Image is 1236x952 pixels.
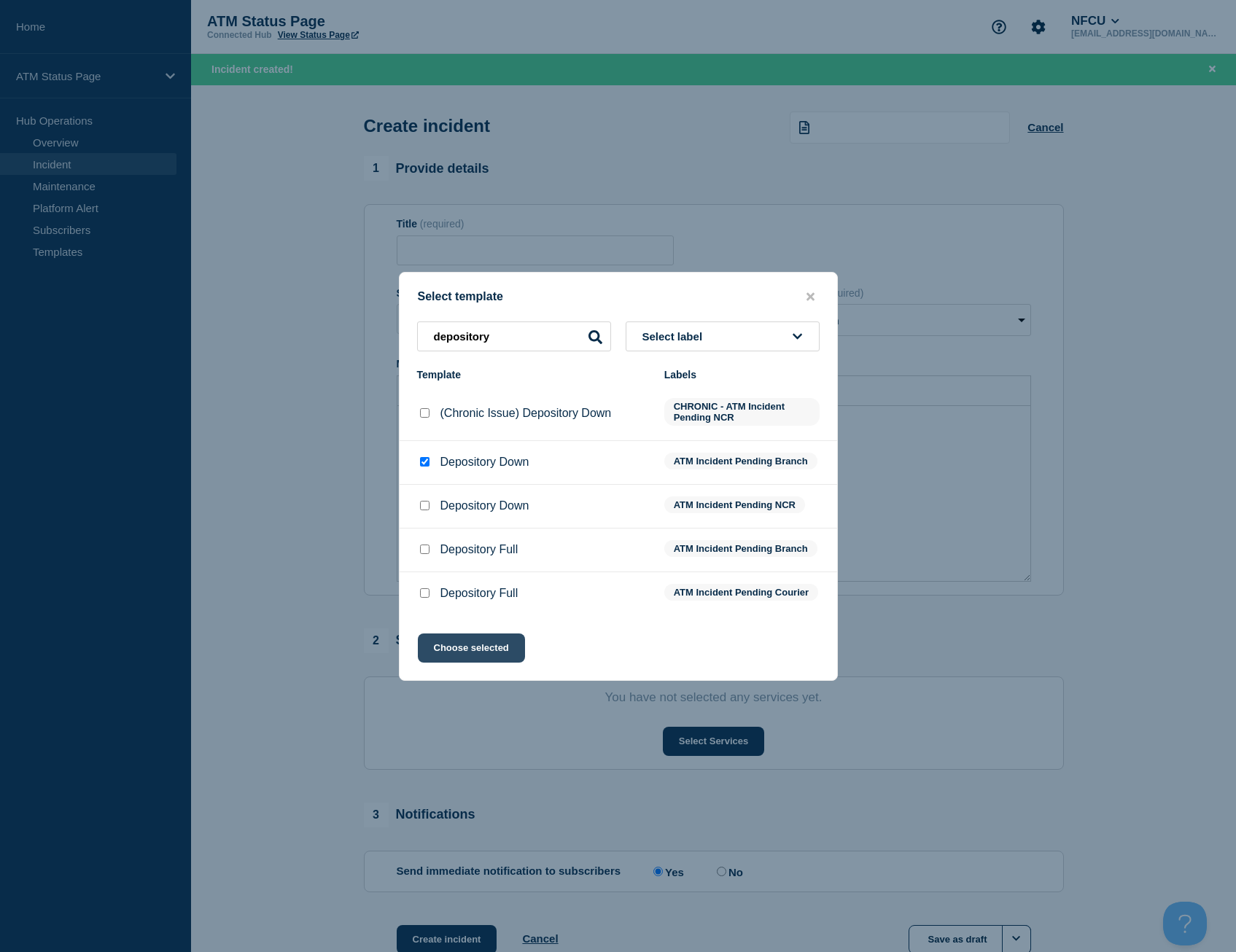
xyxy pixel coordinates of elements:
input: Search templates & labels [417,321,611,351]
div: Select template [400,290,837,304]
p: (Chronic Issue) Depository Down [440,407,612,420]
input: Depository Down checkbox [420,457,430,467]
button: close button [802,290,819,304]
p: Depository Down [440,499,529,512]
span: ATM Incident Pending Courier [664,584,818,601]
button: Select label [626,321,820,351]
input: Depository Down checkbox [420,501,430,510]
p: Depository Full [440,543,518,556]
p: Depository Full [440,587,518,600]
span: CHRONIC - ATM Incident Pending NCR [664,398,820,426]
p: Depository Down [440,456,529,469]
span: ATM Incident Pending Branch [664,540,817,557]
span: ATM Incident Pending NCR [664,496,805,513]
span: ATM Incident Pending Branch [664,453,817,469]
div: Template [417,369,650,381]
input: Depository Full checkbox [420,588,430,598]
span: Select label [642,330,709,343]
div: Labels [664,369,820,381]
input: (Chronic Issue) Depository Down checkbox [420,408,430,418]
button: Choose selected [418,633,525,663]
input: Depository Full checkbox [420,545,430,554]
